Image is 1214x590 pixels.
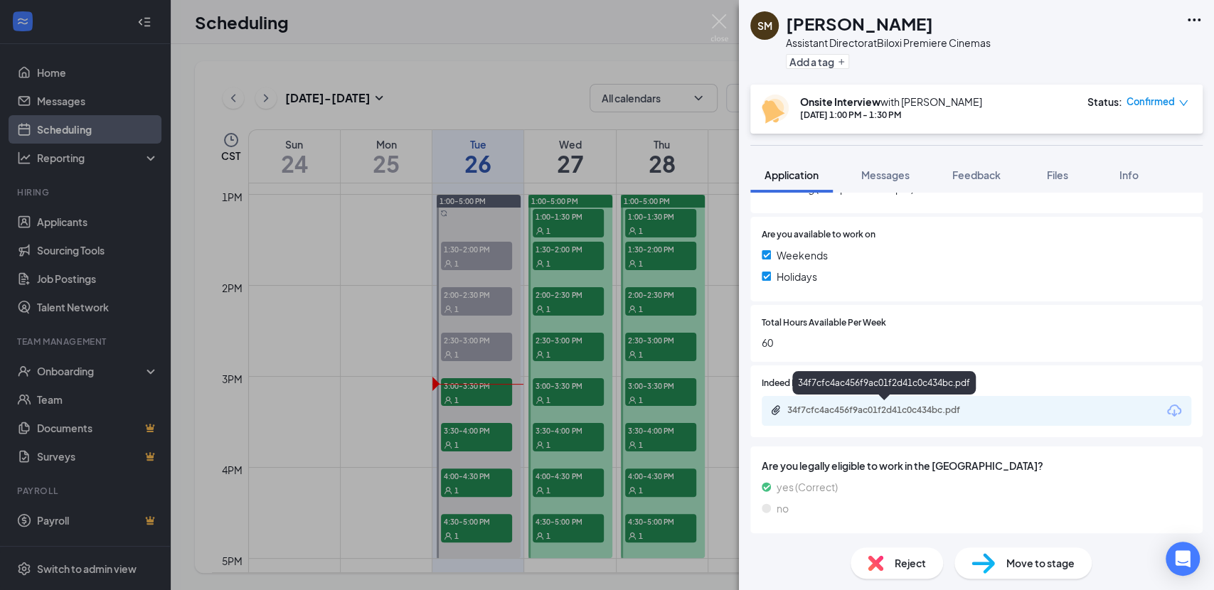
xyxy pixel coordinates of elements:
span: Move to stage [1006,555,1075,571]
b: Onsite Interview [800,95,880,108]
span: Indeed Resume [762,377,824,390]
div: with [PERSON_NAME] [800,95,982,109]
span: Messages [861,168,910,181]
span: yes (Correct) [777,479,838,495]
div: Open Intercom Messenger [1166,542,1200,576]
span: Feedback [952,168,1001,181]
span: down [1178,98,1188,108]
span: no [777,500,789,516]
span: Files [1047,168,1068,181]
a: Paperclip34f7cfc4ac456f9ac01f2d41c0c434bc.pdf [770,404,1001,418]
span: Application [765,168,819,181]
div: SM [757,18,772,33]
span: Holidays [777,269,817,284]
span: Are you legally eligible to work in the [GEOGRAPHIC_DATA]? [762,458,1191,473]
div: Assistant Director at Biloxi Premiere Cinemas [786,36,991,50]
span: Total Hours Available Per Week [762,316,886,330]
span: Info [1119,168,1139,181]
div: 34f7cfc4ac456f9ac01f2d41c0c434bc.pdf [787,404,986,416]
h1: [PERSON_NAME] [786,11,933,36]
div: Status : [1087,95,1122,109]
span: Weekends [777,247,828,263]
svg: Download [1166,402,1183,419]
span: Are you available to work on [762,228,875,242]
span: 60 [762,335,1191,350]
div: [DATE] 1:00 PM - 1:30 PM [800,109,982,121]
svg: Plus [837,58,846,66]
svg: Paperclip [770,404,782,416]
div: 34f7cfc4ac456f9ac01f2d41c0c434bc.pdf [792,371,976,395]
svg: Ellipses [1186,11,1203,28]
button: PlusAdd a tag [786,54,849,69]
span: Reject [895,555,926,571]
span: Confirmed [1127,95,1175,109]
